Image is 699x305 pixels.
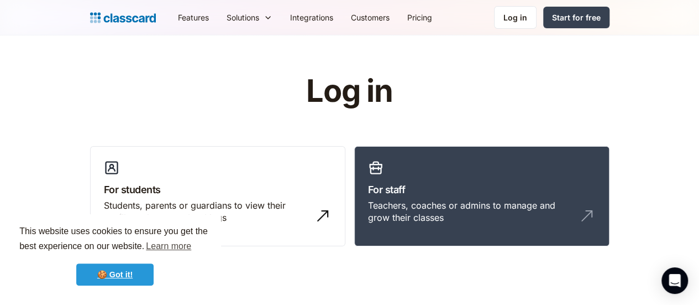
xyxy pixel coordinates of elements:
[218,5,281,30] div: Solutions
[9,214,221,296] div: cookieconsent
[503,12,527,23] div: Log in
[368,182,596,197] h3: For staff
[342,5,398,30] a: Customers
[104,182,332,197] h3: For students
[281,5,342,30] a: Integrations
[104,199,309,224] div: Students, parents or guardians to view their profile and manage bookings
[90,10,156,25] a: home
[494,6,537,29] a: Log in
[543,7,609,28] a: Start for free
[76,263,154,286] a: dismiss cookie message
[661,267,688,294] div: Open Intercom Messenger
[144,238,193,255] a: learn more about cookies
[90,146,345,247] a: For studentsStudents, parents or guardians to view their profile and manage bookings
[354,146,609,247] a: For staffTeachers, coaches or admins to manage and grow their classes
[227,12,259,23] div: Solutions
[368,199,574,224] div: Teachers, coaches or admins to manage and grow their classes
[398,5,441,30] a: Pricing
[552,12,601,23] div: Start for free
[19,225,211,255] span: This website uses cookies to ensure you get the best experience on our website.
[174,74,525,108] h1: Log in
[169,5,218,30] a: Features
